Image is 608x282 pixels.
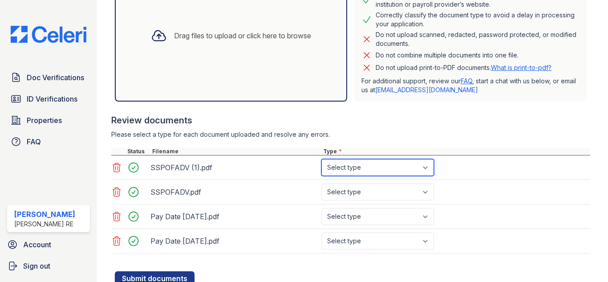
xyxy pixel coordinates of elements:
div: Pay Date [DATE].pdf [150,209,318,224]
a: FAQ [7,133,90,151]
span: Doc Verifications [27,72,84,83]
div: Status [126,148,150,155]
a: Properties [7,111,90,129]
span: Account [23,239,51,250]
a: Sign out [4,257,93,275]
span: ID Verifications [27,94,77,104]
span: Properties [27,115,62,126]
span: Sign out [23,261,50,271]
span: FAQ [27,136,41,147]
div: SSPOFADV.pdf [150,185,318,199]
div: Do not combine multiple documents into one file. [376,50,519,61]
div: Please select a type for each document uploaded and resolve any errors. [111,130,590,139]
div: SSPOFADV (1).pdf [150,160,318,175]
div: Filename [150,148,321,155]
div: [PERSON_NAME] [14,209,75,220]
a: Account [4,236,93,253]
a: Doc Verifications [7,69,90,86]
div: [PERSON_NAME] RE [14,220,75,229]
div: Type [321,148,590,155]
div: Correctly classify the document type to avoid a delay in processing your application. [376,11,580,29]
a: What is print-to-pdf? [491,64,551,71]
div: Do not upload scanned, redacted, password protected, or modified documents. [376,30,580,48]
div: Pay Date [DATE].pdf [150,234,318,248]
a: FAQ [461,77,472,85]
div: Drag files to upload or click here to browse [174,30,311,41]
a: ID Verifications [7,90,90,108]
p: For additional support, review our , start a chat with us below, or email us at [361,77,580,94]
p: Do not upload print-to-PDF documents. [376,63,551,72]
div: Review documents [111,114,590,127]
a: [EMAIL_ADDRESS][DOMAIN_NAME] [375,86,478,94]
img: CE_Logo_Blue-a8612792a0a2168367f1c8372b55b34899dd931a85d93a1a3d3e32e68fde9ad4.png [4,26,93,43]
